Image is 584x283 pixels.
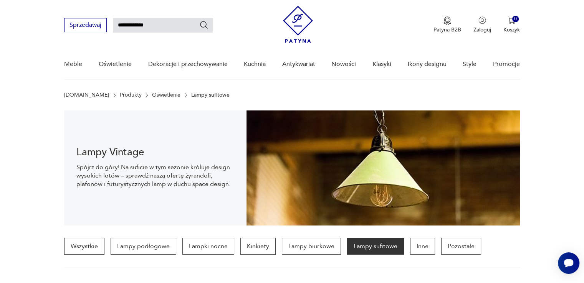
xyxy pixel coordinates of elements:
[503,26,520,33] p: Koszyk
[120,92,142,98] a: Produkty
[433,26,461,33] p: Patyna B2B
[433,16,461,33] button: Patyna B2B
[473,26,491,33] p: Zaloguj
[407,49,446,79] a: Ikony designu
[182,238,234,255] a: Lampki nocne
[441,238,481,255] a: Pozostałe
[372,49,391,79] a: Klasyki
[152,92,180,98] a: Oświetlenie
[111,238,176,255] a: Lampy podłogowe
[64,92,109,98] a: [DOMAIN_NAME]
[347,238,404,255] a: Lampy sufitowe
[76,148,234,157] h1: Lampy Vintage
[331,49,356,79] a: Nowości
[64,238,104,255] a: Wszystkie
[558,252,579,274] iframe: Smartsupp widget button
[503,16,520,33] button: 0Koszyk
[443,16,451,25] img: Ikona medalu
[463,49,476,79] a: Style
[473,16,491,33] button: Zaloguj
[247,110,520,225] img: Lampy sufitowe w stylu vintage
[244,49,266,79] a: Kuchnia
[76,163,234,188] p: Spójrz do góry! Na suficie w tym sezonie króluje design wysokich lotów – sprawdź naszą ofertę żyr...
[99,49,132,79] a: Oświetlenie
[512,16,519,22] div: 0
[410,238,435,255] a: Inne
[199,20,208,30] button: Szukaj
[282,238,341,255] a: Lampy biurkowe
[64,49,82,79] a: Meble
[240,238,276,255] a: Kinkiety
[433,16,461,33] a: Ikona medaluPatyna B2B
[493,49,520,79] a: Promocje
[191,92,230,98] p: Lampy sufitowe
[64,23,107,28] a: Sprzedawaj
[148,49,227,79] a: Dekoracje i przechowywanie
[478,16,486,24] img: Ikonka użytkownika
[282,49,315,79] a: Antykwariat
[508,16,515,24] img: Ikona koszyka
[283,6,313,43] img: Patyna - sklep z meblami i dekoracjami vintage
[64,18,107,32] button: Sprzedawaj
